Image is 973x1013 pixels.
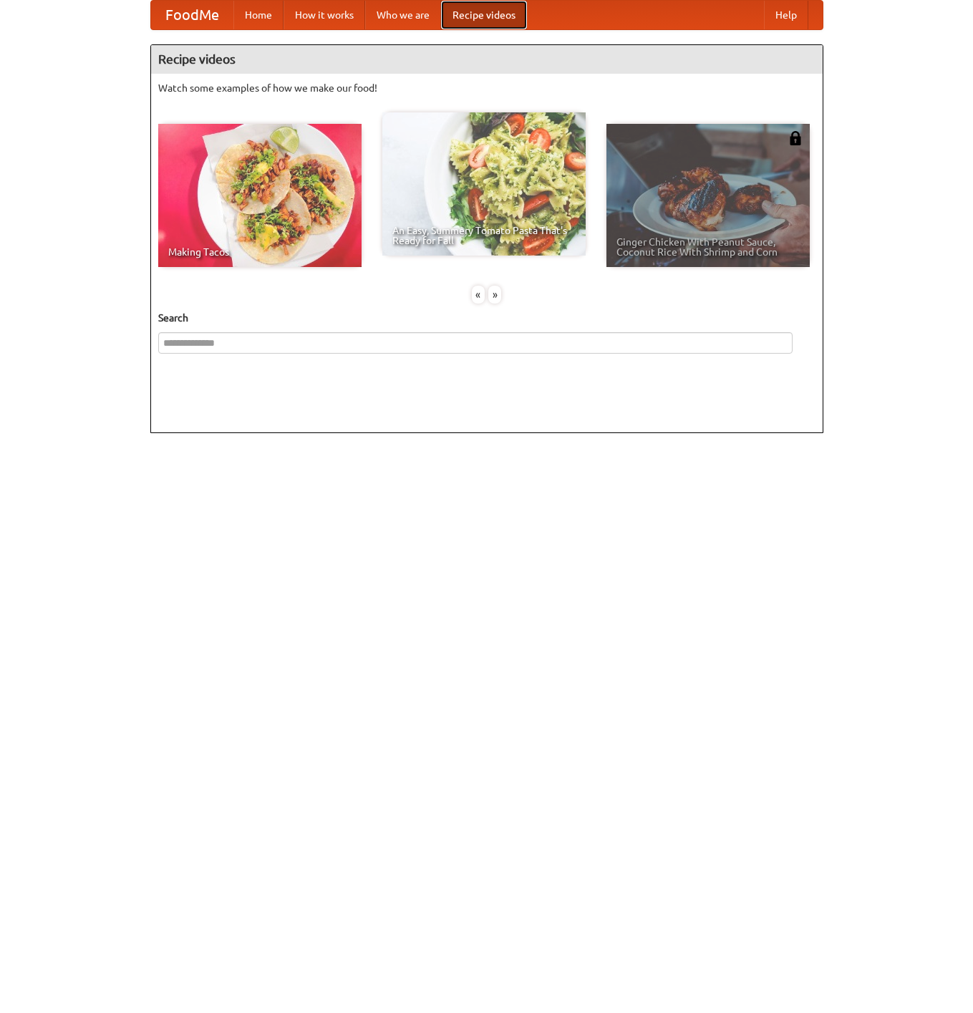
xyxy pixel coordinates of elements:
span: Making Tacos [168,247,352,257]
span: An Easy, Summery Tomato Pasta That's Ready for Fall [392,226,576,246]
img: 483408.png [788,131,803,145]
a: Help [764,1,808,29]
a: Who we are [365,1,441,29]
a: FoodMe [151,1,233,29]
div: » [488,286,501,304]
h4: Recipe videos [151,45,823,74]
a: Recipe videos [441,1,527,29]
a: How it works [284,1,365,29]
a: Home [233,1,284,29]
div: « [472,286,485,304]
h5: Search [158,311,815,325]
a: An Easy, Summery Tomato Pasta That's Ready for Fall [382,112,586,256]
a: Making Tacos [158,124,362,267]
p: Watch some examples of how we make our food! [158,81,815,95]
